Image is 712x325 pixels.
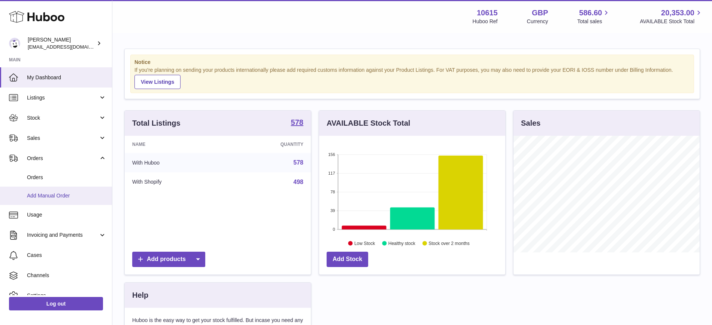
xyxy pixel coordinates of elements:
[577,8,610,25] a: 586.60 Total sales
[532,8,548,18] strong: GBP
[27,252,106,259] span: Cases
[28,44,110,50] span: [EMAIL_ADDRESS][DOMAIN_NAME]
[27,292,106,299] span: Settings
[27,74,106,81] span: My Dashboard
[27,135,99,142] span: Sales
[27,174,106,181] span: Orders
[27,94,99,101] span: Listings
[477,8,498,18] strong: 10615
[579,8,602,18] span: 586.60
[640,18,703,25] span: AVAILABLE Stock Total
[640,8,703,25] a: 20,353.00 AVAILABLE Stock Total
[27,155,99,162] span: Orders
[9,297,103,310] a: Log out
[661,8,694,18] span: 20,353.00
[27,211,106,218] span: Usage
[9,38,20,49] img: fulfillment@fable.com
[577,18,610,25] span: Total sales
[27,232,99,239] span: Invoicing and Payments
[27,114,99,122] span: Stock
[473,18,498,25] div: Huboo Ref
[527,18,548,25] div: Currency
[28,36,95,50] div: [PERSON_NAME]
[27,272,106,279] span: Channels
[27,192,106,199] span: Add Manual Order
